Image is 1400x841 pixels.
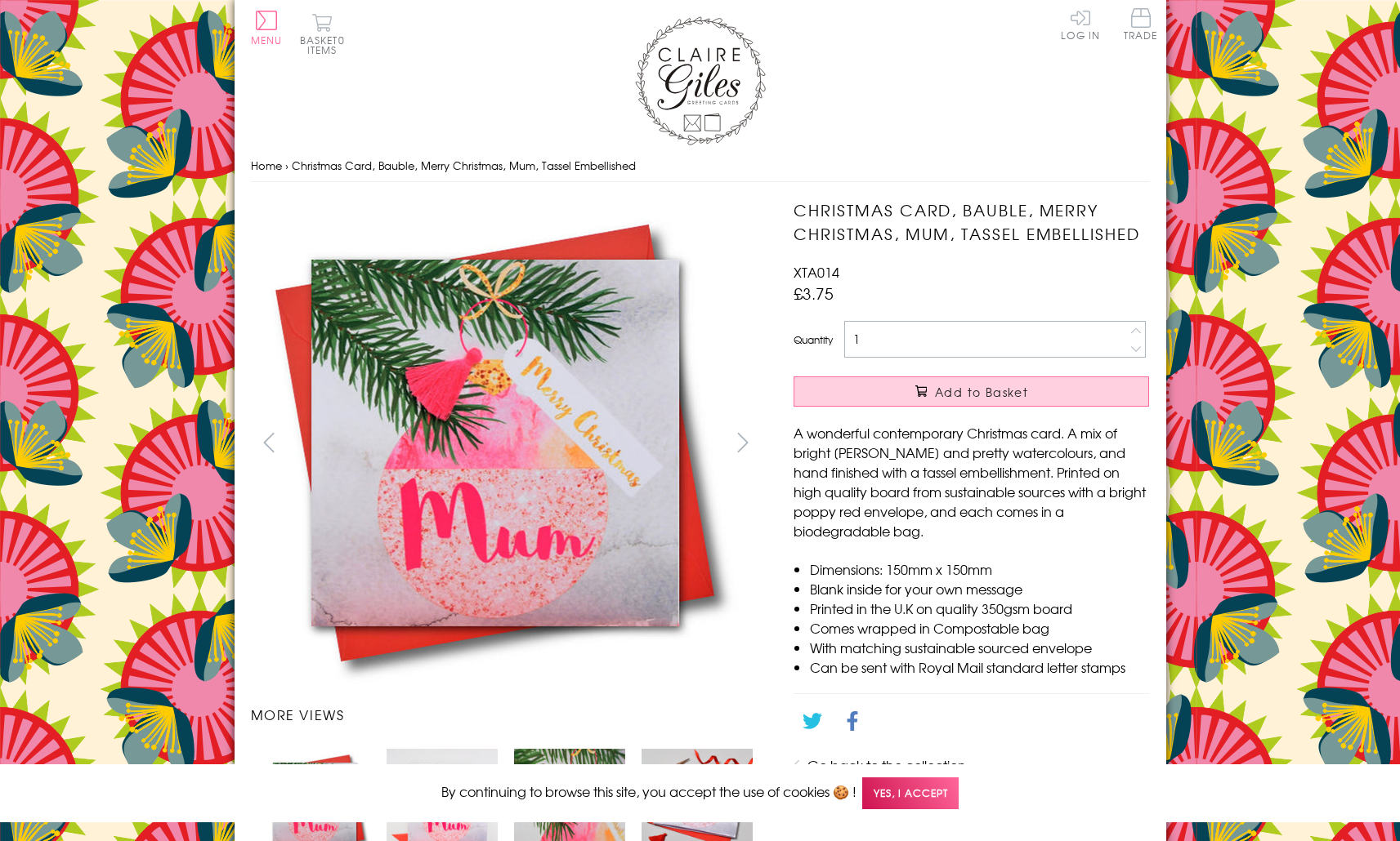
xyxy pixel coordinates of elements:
[807,755,966,775] a: Go back to the collection
[1061,8,1100,40] a: Log In
[307,33,345,57] span: 0 items
[810,598,1149,618] li: Printed in the U.K on quality 350gsm board
[794,282,834,305] span: £3.75
[794,332,833,347] label: Quantity
[292,158,636,173] span: Christmas Card, Bauble, Merry Christmas, Mum, Tassel Embellished
[794,376,1149,407] button: Add to Basket
[810,618,1149,638] li: Comes wrapped in Compostable bag
[285,158,288,173] span: ›
[300,13,345,55] button: Basket0 items
[794,198,1149,246] h1: Christmas Card, Bauble, Merry Christmas, Mum, Tassel Embellished
[251,149,1150,183] nav: breadcrumbs
[251,11,283,45] button: Menu
[251,158,282,173] a: Home
[935,384,1028,400] span: Add to Basket
[1124,8,1158,43] a: Trade
[724,424,761,461] button: next
[251,33,283,47] span: Menu
[794,423,1149,541] p: A wonderful contemporary Christmas card. A mix of bright [PERSON_NAME] and pretty watercolours, a...
[862,777,959,809] span: Yes, I accept
[1124,8,1158,40] span: Trade
[761,198,1251,688] img: Christmas Card, Bauble, Merry Christmas, Mum, Tassel Embellished
[250,198,740,687] img: Christmas Card, Bauble, Merry Christmas, Mum, Tassel Embellished
[794,262,839,282] span: XTA014
[810,657,1149,677] li: Can be sent with Royal Mail standard letter stamps
[810,579,1149,598] li: Blank inside for your own message
[635,16,766,145] img: Claire Giles Greetings Cards
[810,638,1149,657] li: With matching sustainable sourced envelope
[810,559,1149,579] li: Dimensions: 150mm x 150mm
[251,424,288,461] button: prev
[251,705,762,724] h3: More views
